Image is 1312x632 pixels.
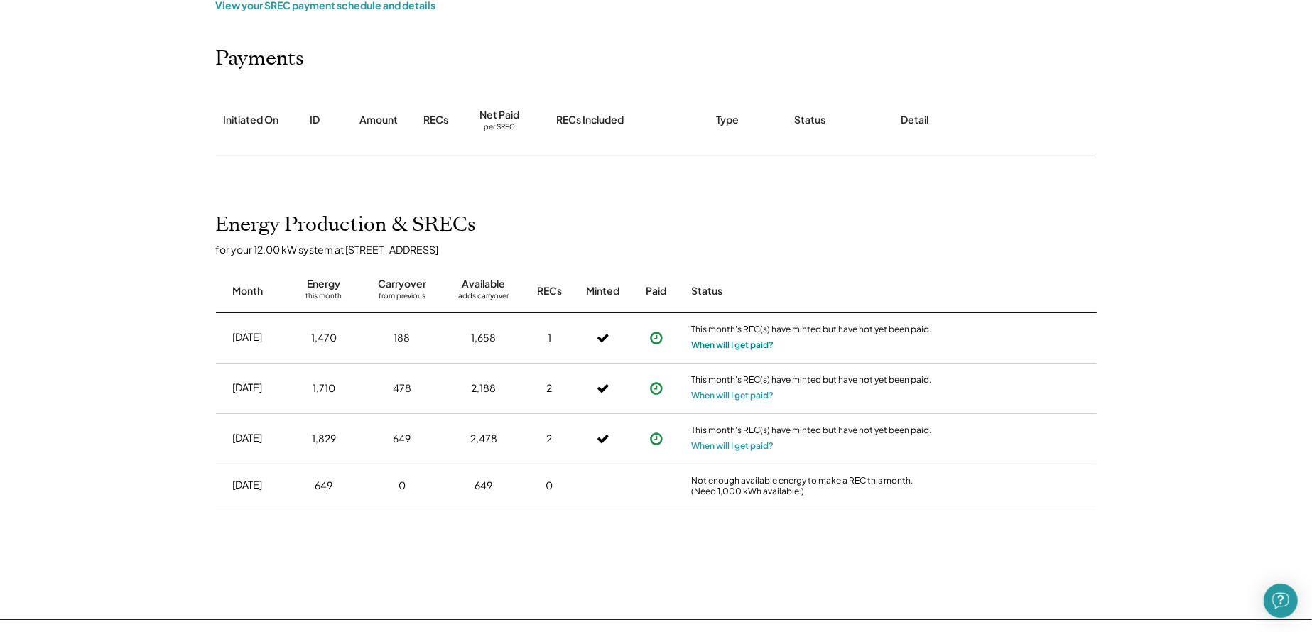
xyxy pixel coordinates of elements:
[475,479,493,493] div: 649
[312,432,336,446] div: 1,829
[692,475,933,497] div: Not enough available energy to make a REC this month. (Need 1,000 kWh available.)
[717,113,739,127] div: Type
[901,113,929,127] div: Detail
[546,479,553,493] div: 0
[548,331,551,345] div: 1
[547,381,553,396] div: 2
[472,381,497,396] div: 2,188
[216,47,305,71] h2: Payments
[484,122,516,133] div: per SREC
[311,331,337,345] div: 1,470
[313,381,335,396] div: 1,710
[233,478,263,492] div: [DATE]
[692,324,933,338] div: This month's REC(s) have minted but have not yet been paid.
[646,284,666,298] div: Paid
[394,331,411,345] div: 188
[216,243,1111,256] div: for your 12.00 kW system at [STREET_ADDRESS]
[557,113,624,127] div: RECs Included
[472,331,497,345] div: 1,658
[232,284,263,298] div: Month
[470,432,497,446] div: 2,478
[379,291,425,305] div: from previous
[360,113,399,127] div: Amount
[646,428,667,450] button: Payment approved, but not yet initiated.
[310,113,320,127] div: ID
[308,277,341,291] div: Energy
[233,381,263,395] div: [DATE]
[692,425,933,439] div: This month's REC(s) have minted but have not yet been paid.
[586,284,619,298] div: Minted
[399,479,406,493] div: 0
[315,479,333,493] div: 649
[480,108,520,122] div: Net Paid
[393,381,411,396] div: 478
[692,388,774,403] button: When will I get paid?
[216,213,477,237] h2: Energy Production & SRECs
[459,291,509,305] div: adds carryover
[378,277,426,291] div: Carryover
[537,284,562,298] div: RECs
[795,113,826,127] div: Status
[233,330,263,344] div: [DATE]
[462,277,506,291] div: Available
[692,338,774,352] button: When will I get paid?
[692,439,774,453] button: When will I get paid?
[423,113,448,127] div: RECs
[692,374,933,388] div: This month's REC(s) have minted but have not yet been paid.
[306,291,342,305] div: this month
[233,431,263,445] div: [DATE]
[224,113,279,127] div: Initiated On
[692,284,933,298] div: Status
[394,432,411,446] div: 649
[547,432,553,446] div: 2
[646,327,667,349] button: Payment approved, but not yet initiated.
[646,378,667,399] button: Payment approved, but not yet initiated.
[1264,584,1298,618] div: Open Intercom Messenger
